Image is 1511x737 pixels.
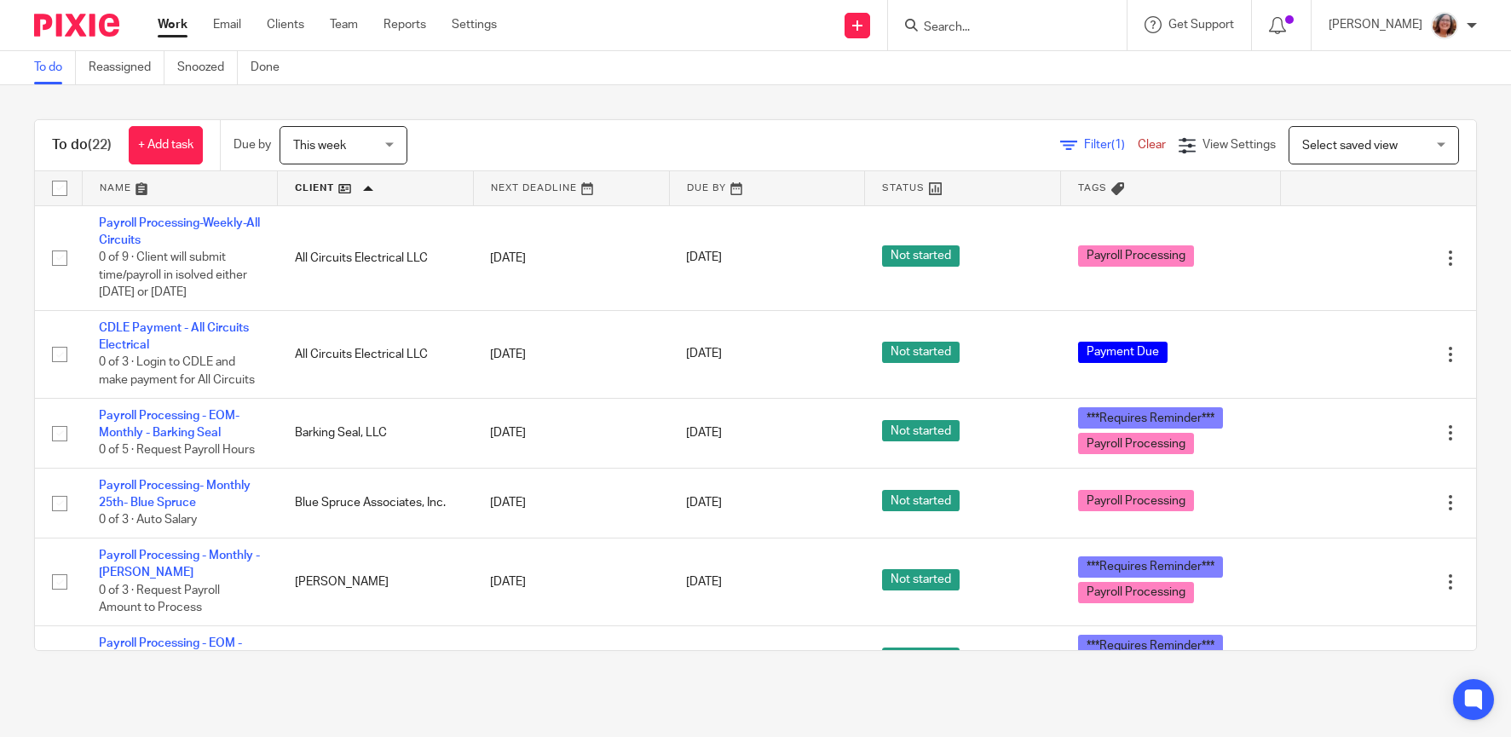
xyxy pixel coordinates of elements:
span: Tags [1078,183,1107,193]
span: [DATE] [686,497,722,509]
img: Pixie [34,14,119,37]
span: Filter [1084,139,1138,151]
span: Not started [882,420,960,441]
td: All Circuits Electrical LLC [278,310,474,398]
td: [PERSON_NAME] [278,538,474,626]
td: [DATE] [473,310,669,398]
a: Email [213,16,241,33]
span: Not started [882,648,960,669]
a: Team [330,16,358,33]
h1: To do [52,136,112,154]
span: Payroll Processing [1078,490,1194,511]
p: [PERSON_NAME] [1329,16,1422,33]
span: Get Support [1168,19,1234,31]
a: Snoozed [177,51,238,84]
a: Reports [384,16,426,33]
span: Payroll Processing [1078,433,1194,454]
span: 0 of 3 · Auto Salary [99,515,197,527]
a: Settings [452,16,497,33]
a: Done [251,51,292,84]
a: Clients [267,16,304,33]
span: Payroll Processing [1078,245,1194,267]
span: Payroll Processing [1078,582,1194,603]
span: [DATE] [686,576,722,588]
span: This week [293,140,346,152]
span: [DATE] [686,427,722,439]
td: [DATE] [473,625,669,695]
td: [DATE] [473,468,669,538]
a: Work [158,16,187,33]
span: Not started [882,569,960,590]
a: CDLE Payment - All Circuits Electrical [99,322,249,351]
a: Payroll Processing-Weekly-All Circuits [99,217,260,246]
td: [DATE] [473,398,669,468]
span: 0 of 3 · Login to CDLE and make payment for All Circuits [99,357,255,387]
a: To do [34,51,76,84]
span: (22) [88,138,112,152]
img: LB%20Reg%20Headshot%208-2-23.jpg [1431,12,1458,39]
td: [DATE] [473,538,669,626]
span: 0 of 3 · Request Payroll Amount to Process [99,584,220,614]
a: Clear [1138,139,1166,151]
a: Reassigned [89,51,164,84]
span: Select saved view [1302,140,1398,152]
a: Payroll Processing- Monthly 25th- Blue Spruce [99,480,251,509]
td: DOGtor B Relief LLC [278,625,474,695]
span: 0 of 9 · Client will submit time/payroll in isolved either [DATE] or [DATE] [99,251,247,298]
td: Barking Seal, LLC [278,398,474,468]
span: [DATE] [686,348,722,360]
span: Not started [882,490,960,511]
input: Search [922,20,1076,36]
td: All Circuits Electrical LLC [278,205,474,310]
span: Not started [882,342,960,363]
p: Due by [234,136,271,153]
span: [DATE] [686,252,722,264]
td: [DATE] [473,205,669,310]
a: Payroll Processing - EOM - Monthly - DOGtor B RELIEF [99,637,245,666]
a: Payroll Processing - Monthly - [PERSON_NAME] [99,550,260,579]
span: Payment Due [1078,342,1168,363]
span: View Settings [1202,139,1276,151]
a: Payroll Processing - EOM-Monthly - Barking Seal [99,410,239,439]
span: (1) [1111,139,1125,151]
span: Not started [882,245,960,267]
span: 0 of 5 · Request Payroll Hours [99,445,255,457]
td: Blue Spruce Associates, Inc. [278,468,474,538]
a: + Add task [129,126,203,164]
